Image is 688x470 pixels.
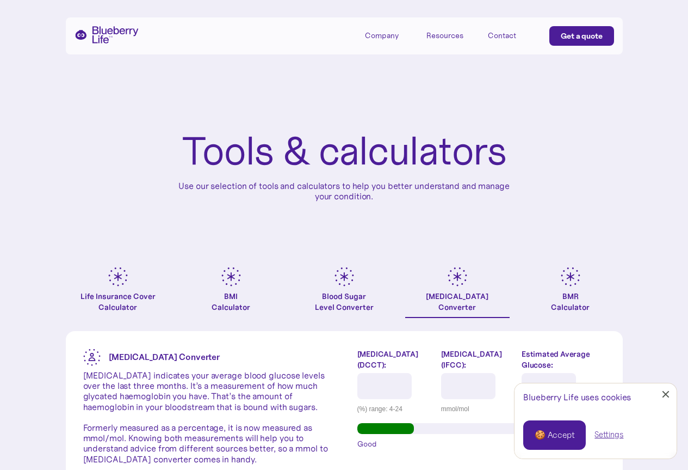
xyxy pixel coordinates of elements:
[182,131,506,172] h1: Tools & calculators
[357,349,433,370] label: [MEDICAL_DATA] (DCCT):
[179,267,283,318] a: BMICalculator
[549,26,614,46] a: Get a quote
[405,267,510,318] a: [MEDICAL_DATA]Converter
[292,267,396,318] a: Blood SugarLevel Converter
[561,30,603,41] div: Get a quote
[535,429,574,441] div: 🍪 Accept
[66,267,170,318] a: Life Insurance Cover Calculator
[426,291,488,313] div: [MEDICAL_DATA] Converter
[523,392,668,402] div: Blueberry Life uses cookies
[551,291,590,313] div: BMR Calculator
[357,438,377,449] span: Good
[212,291,250,313] div: BMI Calculator
[488,31,516,40] div: Contact
[522,349,605,370] label: Estimated Average Glucose:
[83,370,331,465] p: [MEDICAL_DATA] indicates your average blood glucose levels over the last three months. It’s a mea...
[75,26,139,44] a: home
[594,429,623,441] a: Settings
[357,404,433,414] div: (%) range: 4-24
[666,394,666,395] div: Close Cookie Popup
[66,291,170,313] div: Life Insurance Cover Calculator
[426,26,475,44] div: Resources
[441,404,513,414] div: mmol/mol
[523,420,586,450] a: 🍪 Accept
[365,31,399,40] div: Company
[170,181,518,202] p: Use our selection of tools and calculators to help you better understand and manage your condition.
[426,31,463,40] div: Resources
[655,383,677,405] a: Close Cookie Popup
[109,351,220,362] strong: [MEDICAL_DATA] Converter
[488,26,537,44] a: Contact
[441,349,513,370] label: [MEDICAL_DATA] (IFCC):
[315,291,374,313] div: Blood Sugar Level Converter
[518,267,623,318] a: BMRCalculator
[365,26,414,44] div: Company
